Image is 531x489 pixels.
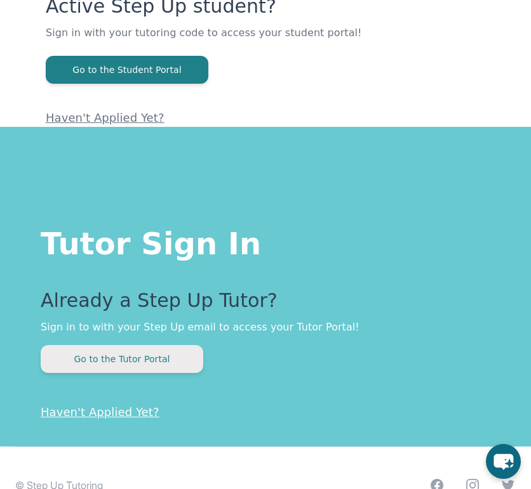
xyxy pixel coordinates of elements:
button: chat-button [486,444,521,479]
button: Go to the Student Portal [46,56,208,84]
p: Sign in with your tutoring code to access your student portal! [46,25,490,56]
a: Go to the Student Portal [46,63,208,75]
a: Haven't Applied Yet? [46,111,165,124]
button: Go to the Tutor Portal [41,345,203,373]
p: Already a Step Up Tutor? [41,289,490,320]
p: Sign in to with your Step Up email to access your Tutor Portal! [41,320,490,335]
h1: Tutor Sign In [41,223,490,259]
a: Go to the Tutor Portal [41,353,203,365]
a: Haven't Applied Yet? [41,405,159,419]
